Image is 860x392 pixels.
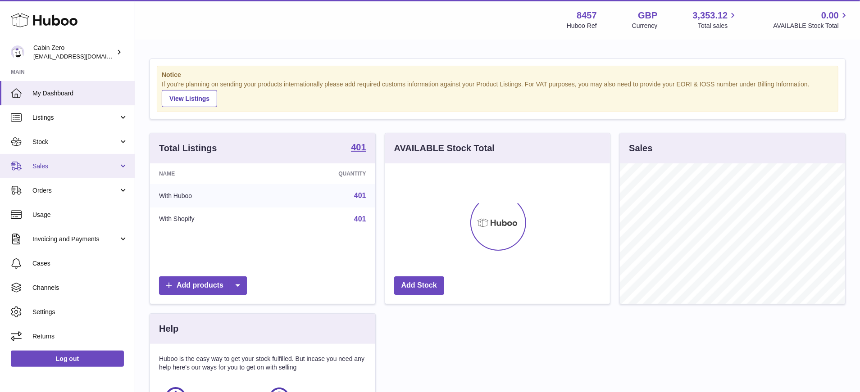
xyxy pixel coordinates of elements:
span: 3,353.12 [693,9,728,22]
span: Invoicing and Payments [32,235,118,243]
img: huboo@cabinzero.com [11,45,24,59]
strong: 8457 [577,9,597,22]
a: Log out [11,351,124,367]
h3: AVAILABLE Stock Total [394,142,495,154]
span: Total sales [698,22,738,30]
div: Huboo Ref [567,22,597,30]
a: 401 [354,215,366,223]
a: Add Stock [394,276,444,295]
a: 401 [351,143,366,153]
a: 401 [354,192,366,199]
a: View Listings [162,90,217,107]
span: Channels [32,284,128,292]
strong: Notice [162,71,833,79]
span: Usage [32,211,128,219]
p: Huboo is the easy way to get your stock fulfilled. But incase you need any help here's our ways f... [159,355,366,372]
th: Name [150,163,271,184]
span: Cases [32,259,128,268]
div: If you're planning on sending your products internationally please add required customs informati... [162,80,833,107]
span: Stock [32,138,118,146]
div: Cabin Zero [33,44,114,61]
span: My Dashboard [32,89,128,98]
td: With Shopify [150,207,271,231]
td: With Huboo [150,184,271,207]
h3: Sales [629,142,652,154]
strong: GBP [638,9,657,22]
span: Returns [32,332,128,341]
a: Add products [159,276,247,295]
a: 0.00 AVAILABLE Stock Total [773,9,849,30]
strong: 401 [351,143,366,152]
span: Sales [32,162,118,171]
span: Listings [32,113,118,122]
span: Orders [32,186,118,195]
th: Quantity [271,163,375,184]
a: 3,353.12 Total sales [693,9,738,30]
span: AVAILABLE Stock Total [773,22,849,30]
span: 0.00 [821,9,839,22]
span: [EMAIL_ADDRESS][DOMAIN_NAME] [33,53,132,60]
div: Currency [632,22,658,30]
h3: Help [159,323,178,335]
span: Settings [32,308,128,316]
h3: Total Listings [159,142,217,154]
